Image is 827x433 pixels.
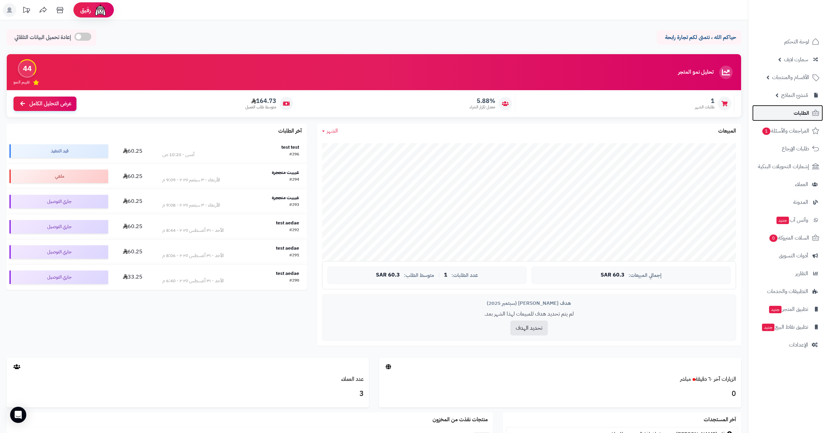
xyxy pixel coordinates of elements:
div: أمس - 10:20 ص [162,151,194,158]
div: Open Intercom Messenger [10,407,26,423]
div: #292 [289,227,299,234]
p: لم يتم تحديد هدف للمبيعات لهذا الشهر بعد. [327,310,731,318]
span: إشعارات التحويلات البنكية [758,162,809,171]
span: السلات المتروكة [769,233,809,243]
h3: منتجات نفذت من المخزون [433,417,488,423]
span: المراجعات والأسئلة [762,126,809,136]
div: #293 [289,202,299,209]
td: 60.25 [111,139,155,164]
a: وآتس آبجديد [752,212,823,228]
strong: test aedae [276,219,299,226]
span: الطلبات [794,108,809,118]
span: عدد الطلبات: [451,273,478,278]
strong: غيييث متججرة [272,169,299,176]
a: إشعارات التحويلات البنكية [752,158,823,175]
span: جديد [769,306,782,313]
span: 1 [695,97,714,105]
span: تطبيق المتجر [768,304,808,314]
div: هدف [PERSON_NAME] (سبتمبر 2025) [327,300,731,307]
a: التقارير [752,265,823,282]
strong: غيييث متججرة [272,194,299,201]
div: قيد التنفيذ [9,144,108,158]
span: جديد [776,217,789,224]
a: العملاء [752,176,823,192]
div: #290 [289,278,299,284]
a: أدوات التسويق [752,248,823,264]
span: متوسط الطلب: [404,273,434,278]
div: الأحد - ٣١ أغسطس ٢٠٢٥ - 8:06 م [162,252,224,259]
strong: test test [281,144,299,151]
span: التطبيقات والخدمات [767,287,808,296]
span: 0 [769,234,777,242]
td: 33.25 [111,265,155,290]
a: تحديثات المنصة [18,3,35,19]
h3: تحليل نمو المتجر [678,69,713,75]
p: حياكم الله ، نتمنى لكم تجارة رابحة [662,34,736,41]
div: جاري التوصيل [9,245,108,259]
span: معدل تكرار الشراء [470,104,495,110]
td: 60.25 [111,164,155,189]
img: ai-face.png [94,3,107,17]
span: 60.3 SAR [601,272,625,278]
span: جديد [762,324,774,331]
span: إعادة تحميل البيانات التلقائي [14,34,71,41]
a: المدونة [752,194,823,210]
h3: 3 [12,388,364,400]
a: التطبيقات والخدمات [752,283,823,299]
span: 164.73 [245,97,276,105]
span: لوحة التحكم [784,37,809,46]
a: طلبات الإرجاع [752,141,823,157]
span: الإعدادات [789,340,808,350]
a: الإعدادات [752,337,823,353]
div: جاري التوصيل [9,270,108,284]
span: طلبات الإرجاع [782,144,809,153]
div: الأحد - ٣١ أغسطس ٢٠٢٥ - 6:40 م [162,278,224,284]
span: 60.3 SAR [376,272,400,278]
a: تطبيق المتجرجديد [752,301,823,317]
div: الأربعاء - ٣ سبتمبر ٢٠٢٥ - 9:09 م [162,177,220,183]
div: #291 [289,252,299,259]
a: الزيارات آخر ٦٠ دقيقةمباشر [680,375,736,383]
span: وآتس آب [776,215,808,225]
span: 1 [762,128,770,135]
a: السلات المتروكة0 [752,230,823,246]
a: تطبيق نقاط البيعجديد [752,319,823,335]
span: متوسط طلب العميل [245,104,276,110]
span: عرض التحليل الكامل [29,100,71,108]
span: تطبيق نقاط البيع [761,322,808,332]
div: جاري التوصيل [9,195,108,208]
div: الأربعاء - ٣ سبتمبر ٢٠٢٥ - 9:08 م [162,202,220,209]
span: تقييم النمو [13,79,30,85]
span: إجمالي المبيعات: [629,273,662,278]
div: الأحد - ٣١ أغسطس ٢٠٢٥ - 8:44 م [162,227,224,234]
span: رفيق [80,6,91,14]
button: تحديد الهدف [510,321,548,335]
h3: المبيعات [718,128,736,134]
span: 1 [444,272,447,278]
span: طلبات الشهر [695,104,714,110]
img: logo-2.png [781,19,821,33]
td: 60.25 [111,214,155,239]
span: مُنشئ النماذج [781,91,808,100]
span: سمارت لايف [784,55,808,64]
div: #296 [289,151,299,158]
span: | [438,273,440,278]
a: لوحة التحكم [752,34,823,50]
a: الشهر [322,127,338,135]
small: مباشر [680,375,691,383]
span: العملاء [795,180,808,189]
div: #294 [289,177,299,183]
strong: test aedae [276,245,299,252]
a: عدد العملاء [341,375,364,383]
div: جاري التوصيل [9,220,108,233]
h3: آخر الطلبات [278,128,302,134]
span: 5.88% [470,97,495,105]
h3: 0 [384,388,736,400]
a: الطلبات [752,105,823,121]
span: المدونة [793,197,808,207]
div: ملغي [9,170,108,183]
strong: test aedae [276,270,299,277]
a: عرض التحليل الكامل [13,97,76,111]
span: أدوات التسويق [779,251,808,260]
a: المراجعات والأسئلة1 [752,123,823,139]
